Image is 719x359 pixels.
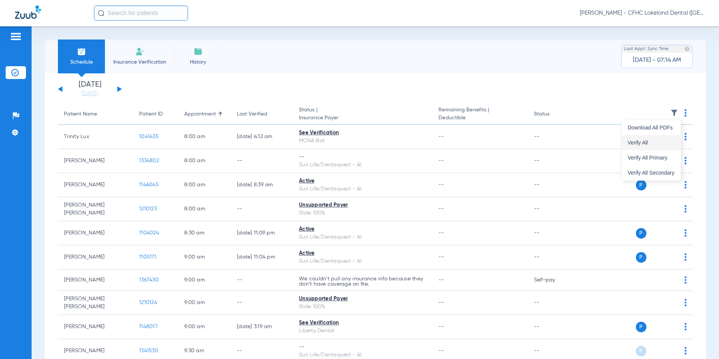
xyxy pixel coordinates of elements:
span: Verify All Secondary [628,170,675,175]
span: Download All PDFs [628,125,675,130]
span: Verify All Primary [628,155,675,160]
iframe: Chat Widget [681,323,719,359]
span: Verify All [628,140,675,145]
